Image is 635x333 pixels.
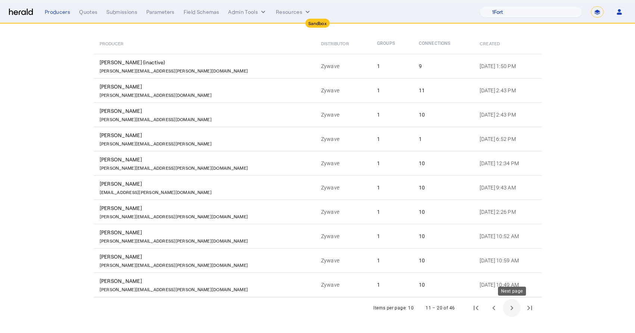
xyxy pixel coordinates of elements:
td: [DATE] 10:52 AM [474,224,541,248]
td: 1 [371,78,413,102]
div: 11 [419,87,471,94]
p: [PERSON_NAME][EMAIL_ADDRESS][DOMAIN_NAME] [100,115,212,122]
td: 1 [371,272,413,297]
div: 10 [419,160,471,167]
td: 1 [371,127,413,151]
div: [PERSON_NAME] [100,107,312,115]
div: [PERSON_NAME] [100,204,312,212]
div: [PERSON_NAME] (inactive) [100,59,312,66]
p: [PERSON_NAME][EMAIL_ADDRESS][DOMAIN_NAME] [100,90,212,98]
div: 10 [408,304,414,312]
td: 1 [371,102,413,127]
p: [PERSON_NAME][EMAIL_ADDRESS][PERSON_NAME] [100,139,212,147]
td: [DATE] 9:43 AM [474,175,541,200]
button: First page [467,299,485,317]
div: [PERSON_NAME] [100,83,312,90]
button: Resources dropdown menu [276,8,311,16]
div: [PERSON_NAME] [100,180,312,188]
th: Distributor [315,33,371,54]
p: [PERSON_NAME][EMAIL_ADDRESS][PERSON_NAME][DOMAIN_NAME] [100,285,248,292]
td: Zywave [315,248,371,272]
td: Zywave [315,272,371,297]
td: 1 [371,175,413,200]
div: 10 [419,111,471,118]
th: Created [474,33,541,54]
td: [DATE] 1:50 PM [474,54,541,78]
img: Herald Logo [9,9,33,16]
td: Zywave [315,200,371,224]
div: [PERSON_NAME] [100,229,312,236]
p: [PERSON_NAME][EMAIL_ADDRESS][PERSON_NAME][DOMAIN_NAME] [100,260,248,268]
td: Zywave [315,127,371,151]
td: 1 [371,200,413,224]
td: Zywave [315,151,371,175]
td: Zywave [315,102,371,127]
td: 1 [371,54,413,78]
th: Producer [94,33,315,54]
button: Next page [503,299,521,317]
div: 10 [419,232,471,240]
div: Parameters [146,8,175,16]
td: [DATE] 10:59 AM [474,248,541,272]
div: [PERSON_NAME] [100,253,312,260]
td: 1 [371,151,413,175]
div: 10 [419,281,471,289]
button: Previous page [485,299,503,317]
p: [EMAIL_ADDRESS][PERSON_NAME][DOMAIN_NAME] [100,188,212,195]
div: 11 – 20 of 46 [426,304,455,312]
td: 1 [371,224,413,248]
td: Zywave [315,54,371,78]
div: Field Schemas [184,8,220,16]
td: [DATE] 2:43 PM [474,102,541,127]
div: [PERSON_NAME] [100,156,312,163]
td: 1 [371,248,413,272]
td: [DATE] 10:49 AM [474,272,541,297]
p: [PERSON_NAME][EMAIL_ADDRESS][PERSON_NAME][DOMAIN_NAME] [100,212,248,219]
div: Items per page: [373,304,407,312]
div: [PERSON_NAME] [100,132,312,139]
button: Last page [521,299,539,317]
p: [PERSON_NAME][EMAIL_ADDRESS][PERSON_NAME][DOMAIN_NAME] [100,163,248,171]
div: 1 [419,135,471,143]
td: [DATE] 12:34 PM [474,151,541,175]
p: [PERSON_NAME][EMAIL_ADDRESS][PERSON_NAME][DOMAIN_NAME] [100,236,248,244]
td: [DATE] 6:52 PM [474,127,541,151]
div: Quotes [79,8,97,16]
div: 10 [419,208,471,216]
div: Next page [498,287,526,296]
td: [DATE] 2:26 PM [474,200,541,224]
td: Zywave [315,78,371,102]
td: [DATE] 2:43 PM [474,78,541,102]
div: Producers [45,8,70,16]
div: 10 [419,257,471,264]
button: internal dropdown menu [228,8,267,16]
td: Zywave [315,175,371,200]
th: Groups [371,33,413,54]
div: 10 [419,184,471,191]
div: 9 [419,62,471,70]
th: Connections [413,33,474,54]
td: Zywave [315,224,371,248]
p: [PERSON_NAME][EMAIL_ADDRESS][PERSON_NAME][DOMAIN_NAME] [100,66,248,74]
div: Submissions [106,8,137,16]
div: Sandbox [305,19,330,28]
div: [PERSON_NAME] [100,277,312,285]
